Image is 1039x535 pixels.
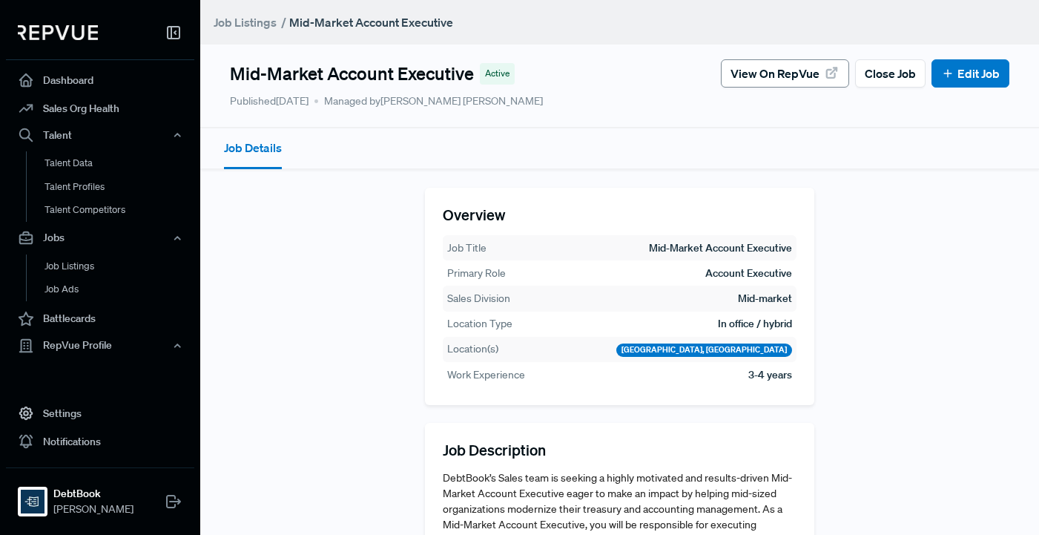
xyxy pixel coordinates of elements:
span: [PERSON_NAME] [53,502,133,517]
th: Primary Role [446,265,507,282]
button: View on RepVue [721,59,849,88]
button: Jobs [6,226,194,251]
td: Mid-Market Account Executive [648,240,793,257]
a: Sales Org Health [6,94,194,122]
a: Talent Competitors [26,198,214,222]
span: Managed by [PERSON_NAME] [PERSON_NAME] [314,93,543,109]
a: Talent Profiles [26,175,214,199]
button: Talent [6,122,194,148]
img: DebtBook [21,490,44,513]
span: Active [485,67,509,80]
h4: Mid-Market Account Executive [230,63,474,85]
th: Work Experience [446,367,526,384]
button: RepVue Profile [6,333,194,358]
p: Published [DATE] [230,93,309,109]
img: RepVue [18,25,98,40]
a: Job Ads [26,278,214,301]
a: Edit Job [941,65,1000,82]
a: Notifications [6,427,194,456]
span: View on RepVue [730,65,819,82]
strong: Mid-Market Account Executive [289,15,453,30]
th: Sales Division [446,290,511,307]
span: / [281,15,286,30]
strong: DebtBook [53,486,133,502]
a: DebtBookDebtBook[PERSON_NAME] [6,467,194,523]
a: Dashboard [6,66,194,94]
th: Location Type [446,315,513,332]
span: Close Job [865,65,916,82]
a: Job Listings [214,13,277,31]
td: Account Executive [705,265,793,282]
a: Talent Data [26,151,214,175]
a: Settings [6,399,194,427]
button: Close Job [855,59,926,88]
th: Location(s) [446,341,499,358]
td: 3-4 years [748,367,793,384]
td: Mid-market [737,290,793,307]
th: Job Title [446,240,487,257]
a: Job Listings [26,255,214,278]
h5: Job Description [443,441,797,459]
button: Job Details [224,128,282,169]
div: [GEOGRAPHIC_DATA], [GEOGRAPHIC_DATA] [616,344,792,357]
a: Battlecards [6,305,194,333]
h5: Overview [443,206,797,223]
button: Edit Job [931,59,1009,88]
td: In office / hybrid [717,315,793,332]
